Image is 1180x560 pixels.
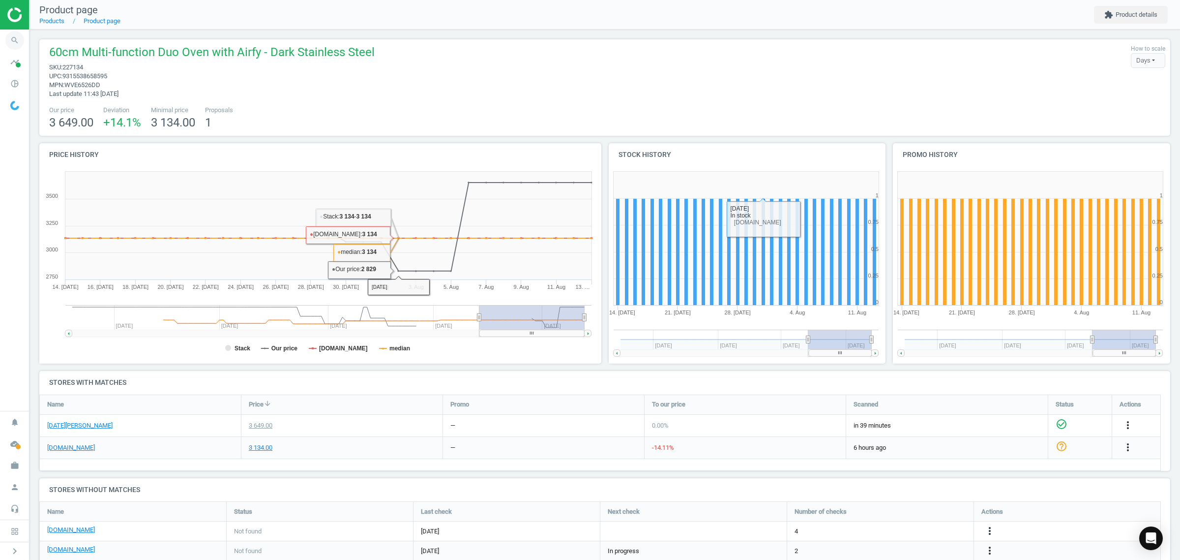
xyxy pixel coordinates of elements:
[234,527,262,536] span: Not found
[848,310,866,315] tspan: 11. Aug
[39,4,98,16] span: Product page
[5,53,24,71] i: timeline
[158,284,184,290] tspan: 20. [DATE]
[10,101,19,110] img: wGWNvw8QSZomAAAAABJRU5ErkJggg==
[981,507,1003,516] span: Actions
[1160,192,1163,198] text: 1
[984,545,996,558] button: more_vert
[893,143,1170,166] h4: Promo history
[854,443,1040,452] span: 6 hours ago
[984,525,996,537] i: more_vert
[39,371,1170,394] h4: Stores with matches
[39,17,64,25] a: Products
[1122,441,1134,454] button: more_vert
[84,17,120,25] a: Product page
[271,345,298,352] tspan: Our price
[608,547,639,556] span: In progress
[235,345,250,352] tspan: Stack
[1131,45,1165,53] label: How to scale
[47,526,95,534] a: [DOMAIN_NAME]
[5,478,24,497] i: person
[421,527,592,536] span: [DATE]
[264,400,271,407] i: arrow_downward
[49,63,62,71] span: sku :
[333,284,359,290] tspan: 30. [DATE]
[1056,440,1067,452] i: help_outline
[1122,419,1134,431] i: more_vert
[795,507,847,516] span: Number of checks
[5,456,24,475] i: work
[64,81,100,89] span: WVE6526DD
[47,507,64,516] span: Name
[151,106,195,115] span: Minimal price
[421,507,452,516] span: Last check
[103,106,141,115] span: Deviation
[984,525,996,538] button: more_vert
[49,116,93,129] span: 3 649.00
[652,400,685,409] span: To our price
[234,547,262,556] span: Not found
[49,81,64,89] span: mpn :
[875,192,878,198] text: 1
[795,547,798,556] span: 2
[409,284,424,290] tspan: 3. Aug
[1152,273,1163,279] text: 0.25
[205,106,233,115] span: Proposals
[1132,310,1150,315] tspan: 11. Aug
[1009,310,1035,315] tspan: 28. [DATE]
[450,421,455,430] div: —
[249,443,272,452] div: 3 134.00
[249,421,272,430] div: 3 649.00
[49,106,93,115] span: Our price
[49,72,62,80] span: upc :
[151,116,195,129] span: 3 134.00
[514,284,529,290] tspan: 9. Aug
[547,284,565,290] tspan: 11. Aug
[949,310,975,315] tspan: 21. [DATE]
[205,116,211,129] span: 1
[263,284,289,290] tspan: 26. [DATE]
[5,74,24,93] i: pie_chart_outlined
[450,443,455,452] div: —
[664,310,690,315] tspan: 21. [DATE]
[1094,6,1168,24] button: extensionProduct details
[1104,10,1113,19] i: extension
[868,273,878,279] text: 0.25
[46,220,58,226] text: 3250
[319,345,368,352] tspan: [DOMAIN_NAME]
[576,284,590,290] tspan: 13. …
[450,400,469,409] span: Promo
[893,310,919,315] tspan: 14. [DATE]
[1160,299,1163,305] text: 0
[443,284,459,290] tspan: 5. Aug
[652,444,674,451] span: -14.11 %
[122,284,148,290] tspan: 18. [DATE]
[47,443,95,452] a: [DOMAIN_NAME]
[9,545,21,557] i: chevron_right
[62,72,107,80] span: 9315538658595
[5,31,24,50] i: search
[1056,418,1067,430] i: check_circle_outline
[868,219,878,225] text: 0.75
[7,7,77,22] img: ajHJNr6hYgQAAAAASUVORK5CYII=
[47,400,64,409] span: Name
[984,545,996,557] i: more_vert
[609,143,886,166] h4: Stock history
[854,421,1040,430] span: in 39 minutes
[46,247,58,252] text: 3000
[47,421,113,430] a: [DATE][PERSON_NAME]
[389,345,410,352] tspan: median
[5,499,24,518] i: headset_mic
[1122,441,1134,453] i: more_vert
[1122,419,1134,432] button: more_vert
[478,284,494,290] tspan: 7. Aug
[62,63,83,71] span: 227134
[5,413,24,432] i: notifications
[53,284,79,290] tspan: 14. [DATE]
[2,545,27,558] button: chevron_right
[871,246,878,252] text: 0.5
[790,310,805,315] tspan: 4. Aug
[373,284,388,290] tspan: 1. Aug
[1056,400,1074,409] span: Status
[5,435,24,453] i: cloud_done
